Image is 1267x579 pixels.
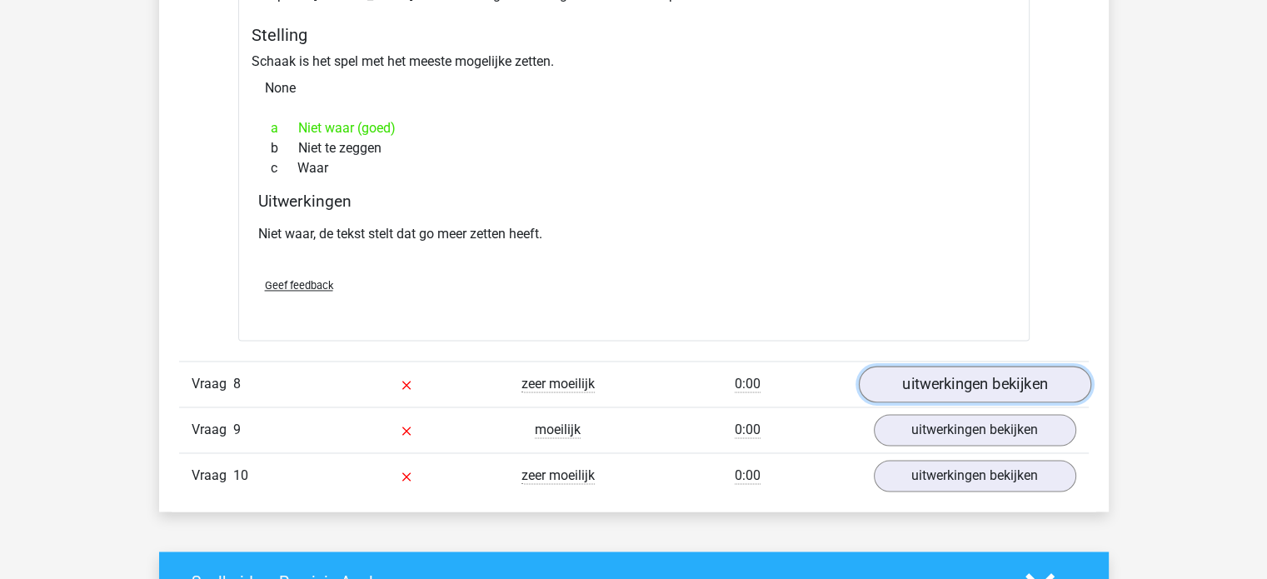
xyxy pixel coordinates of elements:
[271,158,297,178] span: c
[233,467,248,483] span: 10
[521,467,595,484] span: zeer moeilijk
[265,279,333,292] span: Geef feedback
[535,422,581,438] span: moeilijk
[874,414,1076,446] a: uitwerkingen bekijken
[735,376,761,392] span: 0:00
[858,366,1090,402] a: uitwerkingen bekijken
[258,192,1010,211] h4: Uitwerkingen
[735,467,761,484] span: 0:00
[252,25,1016,45] h5: Stelling
[192,466,233,486] span: Vraag
[258,118,1010,138] div: Niet waar (goed)
[233,422,241,437] span: 9
[271,118,298,138] span: a
[192,420,233,440] span: Vraag
[258,158,1010,178] div: Waar
[252,72,1016,105] div: None
[258,224,1010,244] p: Niet waar, de tekst stelt dat go meer zetten heeft.
[233,376,241,392] span: 8
[735,422,761,438] span: 0:00
[521,376,595,392] span: zeer moeilijk
[874,460,1076,492] a: uitwerkingen bekijken
[271,138,298,158] span: b
[258,138,1010,158] div: Niet te zeggen
[192,374,233,394] span: Vraag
